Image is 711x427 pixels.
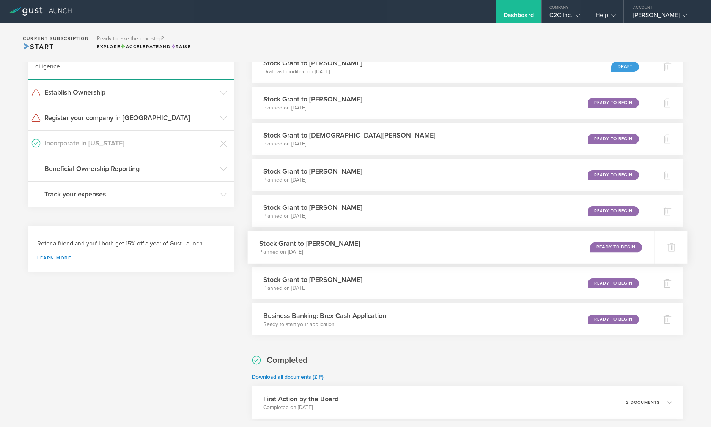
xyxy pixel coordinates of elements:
div: Stock Grant to [PERSON_NAME]Planned on [DATE]Ready to Begin [252,195,651,227]
div: Ready to Begin [588,170,639,180]
div: Stock Grant to [PERSON_NAME]Planned on [DATE]Ready to Begin [252,159,651,191]
h3: Stock Grant to [PERSON_NAME] [263,166,362,176]
h3: Stock Grant to [PERSON_NAME] [263,58,362,68]
p: Planned on [DATE] [263,212,362,220]
h3: Stock Grant to [DEMOGRAPHIC_DATA][PERSON_NAME] [263,130,436,140]
div: [PERSON_NAME] [633,11,698,23]
div: Ready to Begin [588,98,639,108]
h3: Stock Grant to [PERSON_NAME] [260,238,360,248]
p: Planned on [DATE] [263,104,362,112]
a: Download all documents (ZIP) [252,374,324,380]
div: Explore [97,43,191,50]
h3: Business Banking: Brex Cash Application [263,311,386,321]
div: Dashboard [503,11,534,23]
span: Accelerate [121,44,159,49]
span: Raise [171,44,191,49]
div: Stock Grant to [PERSON_NAME]Planned on [DATE]Ready to Begin [248,231,655,264]
div: Ready to Begin [588,278,639,288]
p: Planned on [DATE] [263,176,362,184]
div: Stock Grant to [PERSON_NAME]Draft last modified on [DATE]Draft [252,51,651,83]
div: Stock Grant to [DEMOGRAPHIC_DATA][PERSON_NAME]Planned on [DATE]Ready to Begin [252,123,651,155]
h3: Ready to take the next step? [97,36,191,41]
div: Stock Grant to [PERSON_NAME]Planned on [DATE]Ready to Begin [252,267,651,299]
div: Ready to Begin [588,206,639,216]
h3: Register your company in [GEOGRAPHIC_DATA] [44,113,216,123]
div: Ready to take the next step?ExploreAccelerateandRaise [93,30,195,54]
h3: Stock Grant to [PERSON_NAME] [263,202,362,212]
p: Planned on [DATE] [260,248,360,256]
div: C2C Inc. [549,11,580,23]
p: Planned on [DATE] [263,140,436,148]
h3: Refer a friend and you'll both get 15% off a year of Gust Launch. [37,239,225,248]
h3: Establish Ownership [44,87,216,97]
div: Ready to Begin [588,134,639,144]
div: Stock Grant to [PERSON_NAME]Planned on [DATE]Ready to Begin [252,87,651,119]
h3: Beneficial Ownership Reporting [44,164,216,174]
span: Start [23,43,53,51]
h3: Stock Grant to [PERSON_NAME] [263,94,362,104]
p: Planned on [DATE] [263,285,362,292]
a: Learn more [37,256,225,260]
p: Completed on [DATE] [263,404,338,411]
h2: Completed [267,355,308,366]
h3: Track your expenses [44,189,216,199]
p: 2 documents [626,400,660,405]
span: and [121,44,171,49]
h2: Current Subscription [23,36,89,41]
p: Draft last modified on [DATE] [263,68,362,76]
div: Help [596,11,616,23]
h3: First Action by the Board [263,394,338,404]
div: Draft [611,62,639,72]
p: Ready to start your application [263,321,386,328]
div: Ready to Begin [590,242,642,252]
div: Business Banking: Brex Cash ApplicationReady to start your applicationReady to Begin [252,303,651,335]
div: Ready to Begin [588,315,639,324]
h3: Stock Grant to [PERSON_NAME] [263,275,362,285]
h3: Incorporate in [US_STATE] [44,138,216,148]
